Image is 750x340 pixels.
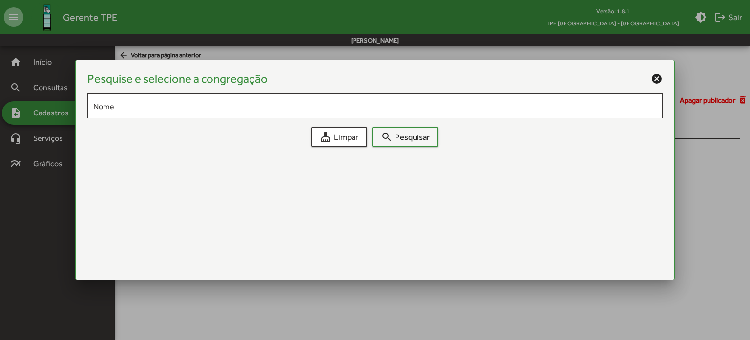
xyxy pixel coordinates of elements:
[320,131,332,143] mat-icon: cleaning_services
[381,131,393,143] mat-icon: search
[372,127,438,147] button: Pesquisar
[320,128,358,146] span: Limpar
[651,73,663,85] mat-icon: cancel
[87,72,268,86] h4: Pesquise e selecione a congregação
[311,127,367,147] button: Limpar
[381,128,430,146] span: Pesquisar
